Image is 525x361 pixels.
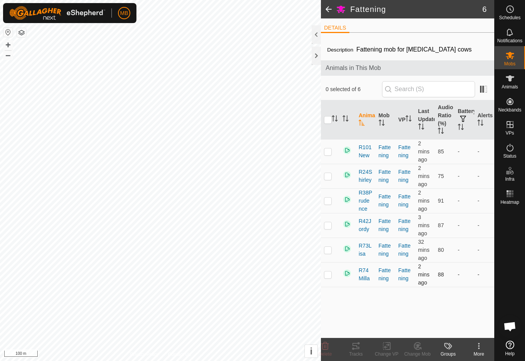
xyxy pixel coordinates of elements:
[359,266,372,283] span: R74Milla
[474,262,494,287] td: -
[474,100,494,140] th: Alerts
[495,338,525,359] a: Help
[359,143,372,160] span: R101New
[342,269,352,278] img: returning on
[455,213,475,238] td: -
[359,217,372,233] span: R42Jordy
[455,262,475,287] td: -
[438,247,444,253] span: 80
[398,169,410,183] a: Fattening
[418,214,430,236] span: 10 Oct 2025 at 6:32 pm
[438,198,444,204] span: 91
[379,217,392,233] div: Fattening
[477,121,483,127] p-sorticon: Activate to sort
[395,100,415,140] th: VP
[474,238,494,262] td: -
[502,85,518,89] span: Animals
[342,146,352,155] img: returning on
[321,24,349,33] li: DETAILS
[379,266,392,283] div: Fattening
[505,177,514,181] span: Infra
[305,345,317,358] button: i
[375,100,395,140] th: Mob
[356,100,375,140] th: Animal
[382,81,475,97] input: Search (S)
[458,125,464,131] p-sorticon: Activate to sort
[503,154,516,158] span: Status
[433,351,464,358] div: Groups
[342,170,352,180] img: returning on
[9,6,105,20] img: Gallagher Logo
[455,188,475,213] td: -
[418,190,430,212] span: 10 Oct 2025 at 6:33 pm
[379,193,392,209] div: Fattening
[350,5,482,14] h2: Fattening
[398,193,410,208] a: Fattening
[474,164,494,188] td: -
[455,100,475,140] th: Battery
[402,351,433,358] div: Change Mob
[342,195,352,204] img: returning on
[359,242,372,258] span: R73Lisa
[371,351,402,358] div: Change VP
[438,173,444,179] span: 75
[415,100,435,140] th: Last Updated
[500,200,519,205] span: Heatmap
[438,129,444,135] p-sorticon: Activate to sort
[120,9,128,17] span: MB
[342,220,352,229] img: returning on
[398,267,410,281] a: Fattening
[505,351,515,356] span: Help
[499,15,520,20] span: Schedules
[379,121,385,127] p-sorticon: Activate to sort
[3,28,13,37] button: Reset Map
[359,189,372,213] span: R38Prudence
[418,125,424,131] p-sorticon: Activate to sort
[379,168,392,184] div: Fattening
[379,143,392,160] div: Fattening
[438,222,444,228] span: 87
[418,140,430,163] span: 10 Oct 2025 at 6:33 pm
[342,116,349,123] p-sorticon: Activate to sort
[17,28,26,37] button: Map Layers
[464,351,494,358] div: More
[435,100,455,140] th: Audio Ratio (%)
[359,168,372,184] span: R24Shirley
[319,351,332,357] span: Delete
[130,351,159,358] a: Privacy Policy
[379,242,392,258] div: Fattening
[474,213,494,238] td: -
[332,116,338,123] p-sorticon: Activate to sort
[455,164,475,188] td: -
[3,40,13,50] button: +
[353,43,475,56] span: Fattening mob for [MEDICAL_DATA] cows
[455,139,475,164] td: -
[498,315,522,338] div: Open chat
[327,47,353,53] label: Description
[168,351,191,358] a: Contact Us
[326,85,382,93] span: 0 selected of 6
[474,188,494,213] td: -
[398,144,410,158] a: Fattening
[438,148,444,155] span: 85
[398,218,410,232] a: Fattening
[498,108,521,112] span: Neckbands
[405,116,412,123] p-sorticon: Activate to sort
[455,238,475,262] td: -
[310,346,312,356] span: i
[438,271,444,278] span: 88
[497,38,522,43] span: Notifications
[418,263,430,286] span: 10 Oct 2025 at 6:33 pm
[342,244,352,253] img: returning on
[418,165,430,187] span: 10 Oct 2025 at 6:33 pm
[418,239,430,261] span: 10 Oct 2025 at 6:03 pm
[326,63,490,73] span: Animals in This Mob
[3,50,13,60] button: –
[359,121,365,127] p-sorticon: Activate to sort
[474,139,494,164] td: -
[341,351,371,358] div: Tracks
[482,3,487,15] span: 6
[398,243,410,257] a: Fattening
[504,62,515,66] span: Mobs
[505,131,514,135] span: VPs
